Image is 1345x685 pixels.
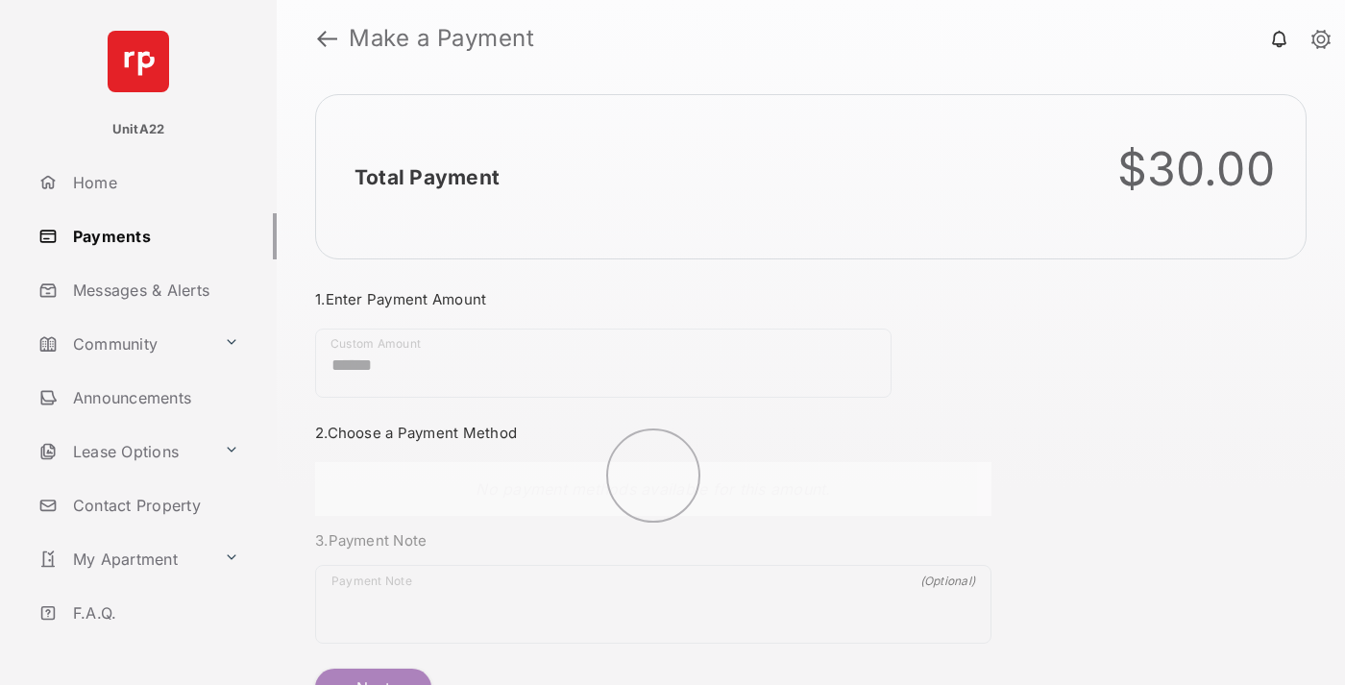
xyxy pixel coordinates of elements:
[31,482,277,528] a: Contact Property
[31,321,216,367] a: Community
[31,590,277,636] a: F.A.Q.
[315,290,991,308] h3: 1. Enter Payment Amount
[31,159,277,206] a: Home
[355,165,500,189] h2: Total Payment
[31,536,216,582] a: My Apartment
[349,27,534,50] strong: Make a Payment
[315,424,991,442] h3: 2. Choose a Payment Method
[108,31,169,92] img: svg+xml;base64,PHN2ZyB4bWxucz0iaHR0cDovL3d3dy53My5vcmcvMjAwMC9zdmciIHdpZHRoPSI2NCIgaGVpZ2h0PSI2NC...
[31,213,277,259] a: Payments
[31,375,277,421] a: Announcements
[112,120,165,139] p: UnitA22
[31,267,277,313] a: Messages & Alerts
[315,531,991,550] h3: 3. Payment Note
[31,428,216,475] a: Lease Options
[1117,141,1276,197] div: $30.00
